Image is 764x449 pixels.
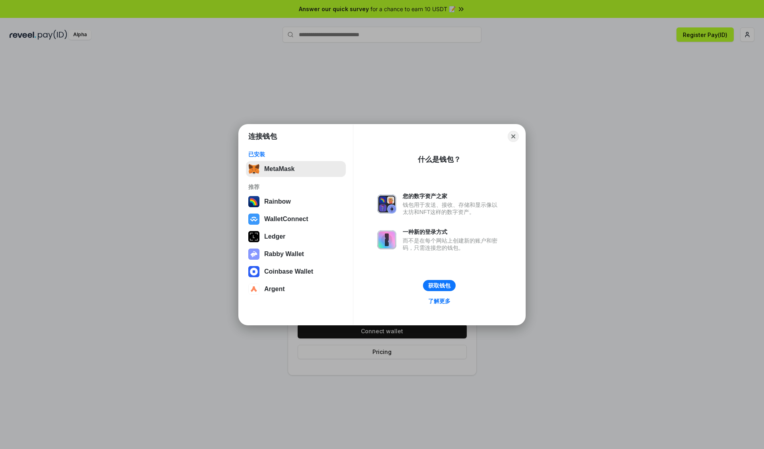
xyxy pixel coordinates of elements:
[264,198,291,205] div: Rainbow
[246,264,346,280] button: Coinbase Wallet
[248,284,259,295] img: svg+xml,%3Csvg%20width%3D%2228%22%20height%3D%2228%22%20viewBox%3D%220%200%2028%2028%22%20fill%3D...
[246,229,346,245] button: Ledger
[423,280,456,291] button: 获取钱包
[264,216,308,223] div: WalletConnect
[428,282,450,289] div: 获取钱包
[246,161,346,177] button: MetaMask
[248,196,259,207] img: svg+xml,%3Csvg%20width%3D%22120%22%20height%3D%22120%22%20viewBox%3D%220%200%20120%20120%22%20fil...
[264,286,285,293] div: Argent
[264,233,285,240] div: Ledger
[403,192,501,200] div: 您的数字资产之家
[248,151,343,158] div: 已安装
[246,194,346,210] button: Rainbow
[248,266,259,277] img: svg+xml,%3Csvg%20width%3D%2228%22%20height%3D%2228%22%20viewBox%3D%220%200%2028%2028%22%20fill%3D...
[423,296,455,306] a: 了解更多
[248,231,259,242] img: svg+xml,%3Csvg%20xmlns%3D%22http%3A%2F%2Fwww.w3.org%2F2000%2Fsvg%22%20width%3D%2228%22%20height%3...
[248,163,259,175] img: svg+xml,%3Csvg%20fill%3D%22none%22%20height%3D%2233%22%20viewBox%3D%220%200%2035%2033%22%20width%...
[377,194,396,214] img: svg+xml,%3Csvg%20xmlns%3D%22http%3A%2F%2Fwww.w3.org%2F2000%2Fsvg%22%20fill%3D%22none%22%20viewBox...
[403,228,501,235] div: 一种新的登录方式
[264,268,313,275] div: Coinbase Wallet
[248,183,343,190] div: 推荐
[264,165,294,173] div: MetaMask
[246,281,346,297] button: Argent
[428,297,450,305] div: 了解更多
[246,211,346,227] button: WalletConnect
[264,251,304,258] div: Rabby Wallet
[248,249,259,260] img: svg+xml,%3Csvg%20xmlns%3D%22http%3A%2F%2Fwww.w3.org%2F2000%2Fsvg%22%20fill%3D%22none%22%20viewBox...
[418,155,461,164] div: 什么是钱包？
[248,132,277,141] h1: 连接钱包
[403,237,501,251] div: 而不是在每个网站上创建新的账户和密码，只需连接您的钱包。
[377,230,396,249] img: svg+xml,%3Csvg%20xmlns%3D%22http%3A%2F%2Fwww.w3.org%2F2000%2Fsvg%22%20fill%3D%22none%22%20viewBox...
[403,201,501,216] div: 钱包用于发送、接收、存储和显示像以太坊和NFT这样的数字资产。
[508,131,519,142] button: Close
[248,214,259,225] img: svg+xml,%3Csvg%20width%3D%2228%22%20height%3D%2228%22%20viewBox%3D%220%200%2028%2028%22%20fill%3D...
[246,246,346,262] button: Rabby Wallet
